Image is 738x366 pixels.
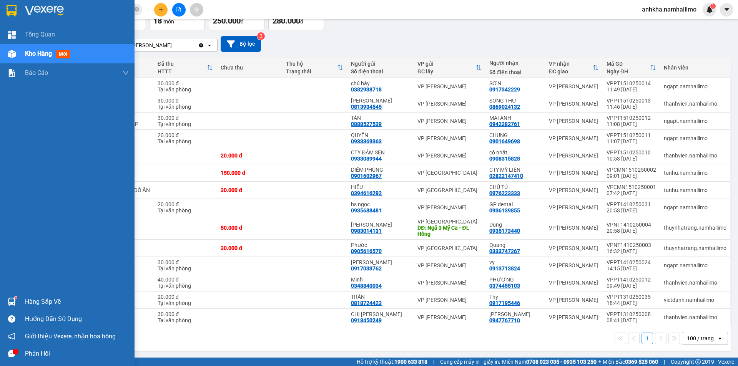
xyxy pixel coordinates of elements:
sup: 1 [710,3,716,9]
div: VP [PERSON_NAME] [73,7,135,25]
div: VP [PERSON_NAME] [417,101,482,107]
div: VP [PERSON_NAME] [549,152,599,159]
div: Hàng sắp về [25,296,129,308]
div: ngapt.namhailimo [664,135,726,141]
div: Thu hộ [286,61,337,67]
div: QUYÊN [351,132,410,138]
img: logo-vxr [7,5,17,17]
div: Phước [351,242,410,248]
div: 09:49 [DATE] [607,283,656,289]
div: vietdanh.namhailimo [664,297,726,303]
div: VPCMN1510250002 [607,167,656,173]
div: ĐC giao [549,68,593,75]
span: down [123,70,129,76]
div: Hướng dẫn sử dụng [25,313,129,325]
div: 0983014131 [351,228,382,234]
span: | [433,358,434,366]
div: VP [GEOGRAPHIC_DATA] [417,187,482,193]
div: 0933369363 [351,138,382,144]
div: FRESTA PHAN THIẾT [73,25,135,43]
div: 30.000 đ [221,187,278,193]
div: Dung [489,222,541,228]
div: ngapt.namhailimo [664,83,726,89]
span: 1 [711,3,714,9]
div: TRÂN [351,294,410,300]
div: 08:41 [DATE] [607,317,656,323]
span: Giới thiệu Vexere, nhận hoa hồng [25,331,116,341]
div: Đã thu [158,61,207,67]
div: 0901649698 [489,138,520,144]
div: VP [PERSON_NAME] [417,135,482,141]
div: ĐL Hồng Mỹ Ca [351,222,410,228]
div: Tại văn phòng [158,138,213,144]
div: CTY MỸ LIÊN [489,167,541,173]
img: solution-icon [8,69,16,77]
div: VP [GEOGRAPHIC_DATA] [417,219,482,225]
span: caret-down [723,6,730,13]
div: CTY ĐẦM SEN [351,149,410,156]
div: MAI ANH [489,115,541,121]
svg: Clear value [198,42,204,48]
span: 18 [153,16,162,25]
div: 0869024132 [489,104,520,110]
div: HTTT [158,68,207,75]
div: Tại văn phòng [158,121,213,127]
div: 50.000 đ [221,225,278,231]
div: VP [PERSON_NAME] [549,225,599,231]
div: ngọc há [351,259,410,265]
span: Tổng Quan [25,30,55,39]
div: Thy [489,294,541,300]
strong: 1900 633 818 [394,359,427,365]
div: VP [PERSON_NAME] [123,41,172,49]
div: 30.000 đ [158,259,213,265]
div: 02822147410 [489,173,523,179]
div: 40.000 đ [158,277,213,283]
div: HIẾU [351,184,410,190]
span: 280.000 [273,16,300,25]
div: VP [PERSON_NAME] [549,204,599,210]
div: 20.000 đ [158,132,213,138]
div: Tại văn phòng [158,317,213,323]
div: 0947767710 [489,317,520,323]
strong: 0708 023 035 - 0935 103 250 [526,359,597,365]
div: Tại văn phòng [158,300,213,306]
div: 11:08 [DATE] [607,121,656,127]
span: Cung cấp máy in - giấy in: [440,358,500,366]
button: caret-down [720,3,733,17]
div: VP [PERSON_NAME] [417,297,482,303]
img: warehouse-icon [8,50,16,58]
div: 0374455103 [489,283,520,289]
input: Selected VP Phạm Ngũ Lão. [173,41,173,49]
div: 0938980952 [7,43,68,54]
div: 0976223333 [489,190,520,196]
div: 0935688481 [351,207,382,214]
div: 0933089944 [351,156,382,162]
div: Tại văn phòng [158,86,213,93]
span: Miền Nam [502,358,597,366]
div: THÙY DUNG [489,311,541,317]
div: 0333747267 [489,248,520,254]
div: CHỊ HUỆ [351,311,410,317]
div: VP [PERSON_NAME] [417,262,482,268]
strong: 0369 525 060 [625,359,658,365]
div: 10:53 [DATE] [607,156,656,162]
div: 14:15 [DATE] [607,265,656,272]
div: VP [PERSON_NAME] [549,297,599,303]
sup: 1 [15,296,17,299]
div: VP gửi [417,61,475,67]
button: file-add [172,3,186,17]
div: 30.000 đ [158,115,213,121]
div: 0936139855 [489,207,520,214]
div: 20.000 đ [158,201,213,207]
span: close-circle [135,7,139,12]
span: đ [300,18,303,25]
th: Toggle SortBy [154,58,217,78]
span: copyright [695,359,701,364]
div: ngapt.namhailimo [664,118,726,124]
div: VPCMN1510250001 [607,184,656,190]
span: notification [8,333,15,340]
div: thanhvien.namhailimo [664,101,726,107]
span: món [163,18,174,25]
div: VP [PERSON_NAME] [417,83,482,89]
div: VP [PERSON_NAME] [417,280,482,286]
